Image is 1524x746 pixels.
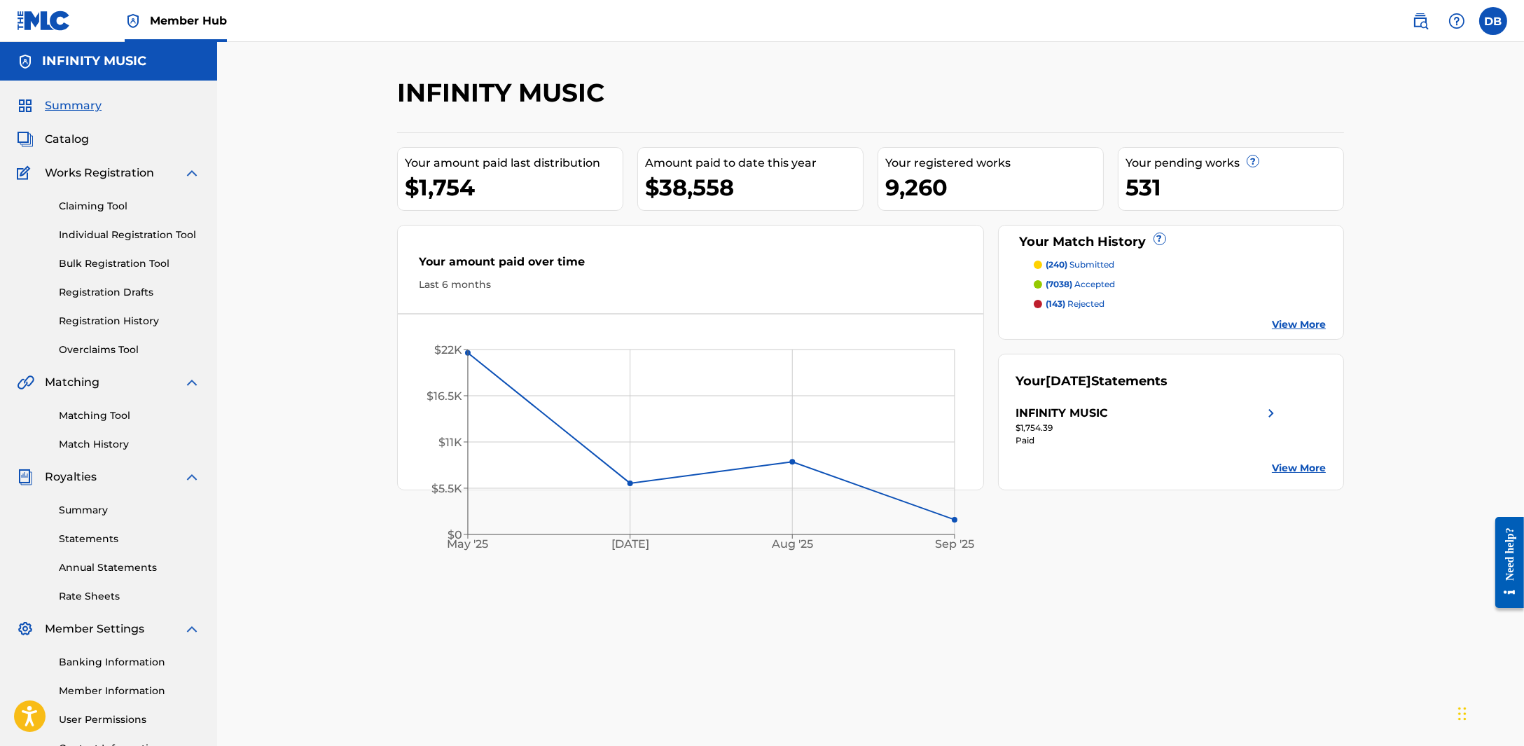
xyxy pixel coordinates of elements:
[59,503,200,518] a: Summary
[183,374,200,391] img: expand
[1034,258,1326,271] a: (240) submitted
[1046,298,1066,309] span: (143)
[1454,679,1524,746] iframe: Chat Widget
[448,528,462,541] tspan: $0
[1034,278,1326,291] a: (7038) accepted
[1016,434,1280,447] div: Paid
[59,256,200,271] a: Bulk Registration Tool
[59,228,200,242] a: Individual Registration Tool
[45,374,99,391] span: Matching
[1458,693,1467,735] div: Drag
[645,155,863,172] div: Amount paid to date this year
[419,254,962,277] div: Your amount paid over time
[1046,259,1068,270] span: (240)
[59,314,200,329] a: Registration History
[438,436,462,449] tspan: $11K
[45,97,102,114] span: Summary
[1046,258,1115,271] p: submitted
[17,11,71,31] img: MLC Logo
[1448,13,1465,29] img: help
[1443,7,1471,35] div: Help
[1125,172,1343,203] div: 531
[1046,279,1073,289] span: (7038)
[1485,506,1524,619] iframe: Resource Center
[1046,278,1116,291] p: accepted
[1046,298,1105,310] p: rejected
[183,469,200,485] img: expand
[1046,373,1092,389] span: [DATE]
[45,469,97,485] span: Royalties
[1125,155,1343,172] div: Your pending works
[448,537,489,551] tspan: May '25
[183,165,200,181] img: expand
[1479,7,1507,35] div: User Menu
[17,374,34,391] img: Matching
[59,532,200,546] a: Statements
[1016,405,1109,422] div: INFINITY MUSIC
[17,621,34,637] img: Member Settings
[1412,13,1429,29] img: search
[59,712,200,727] a: User Permissions
[1272,317,1326,332] a: View More
[59,560,200,575] a: Annual Statements
[17,53,34,70] img: Accounts
[771,537,813,551] tspan: Aug '25
[1272,461,1326,476] a: View More
[1016,422,1280,434] div: $1,754.39
[1016,405,1280,447] a: INFINITY MUSICright chevron icon$1,754.39Paid
[935,537,974,551] tspan: Sep '25
[42,53,146,69] h5: INFINITY MUSIC
[419,277,962,292] div: Last 6 months
[885,172,1103,203] div: 9,260
[645,172,863,203] div: $38,558
[405,172,623,203] div: $1,754
[1406,7,1434,35] a: Public Search
[45,165,154,181] span: Works Registration
[431,482,462,495] tspan: $5.5K
[59,437,200,452] a: Match History
[17,131,89,148] a: CatalogCatalog
[45,131,89,148] span: Catalog
[59,343,200,357] a: Overclaims Tool
[17,97,102,114] a: SummarySummary
[1016,372,1168,391] div: Your Statements
[59,589,200,604] a: Rate Sheets
[59,408,200,423] a: Matching Tool
[405,155,623,172] div: Your amount paid last distribution
[434,343,462,357] tspan: $22K
[17,469,34,485] img: Royalties
[17,131,34,148] img: Catalog
[59,684,200,698] a: Member Information
[59,285,200,300] a: Registration Drafts
[17,165,35,181] img: Works Registration
[17,97,34,114] img: Summary
[45,621,144,637] span: Member Settings
[125,13,141,29] img: Top Rightsholder
[427,389,462,403] tspan: $16.5K
[1263,405,1280,422] img: right chevron icon
[59,199,200,214] a: Claiming Tool
[885,155,1103,172] div: Your registered works
[1034,298,1326,310] a: (143) rejected
[150,13,227,29] span: Member Hub
[1016,233,1326,251] div: Your Match History
[397,77,611,109] h2: INFINITY MUSIC
[1247,156,1259,167] span: ?
[611,537,649,551] tspan: [DATE]
[59,655,200,670] a: Banking Information
[183,621,200,637] img: expand
[1154,233,1165,244] span: ?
